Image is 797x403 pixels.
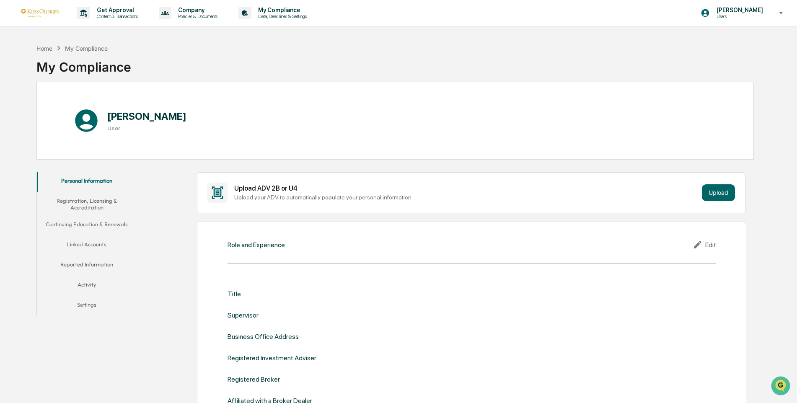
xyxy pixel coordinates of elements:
button: Continuing Education & Renewals [37,216,137,236]
a: 🔎Data Lookup [5,118,56,133]
button: Upload [702,184,735,201]
p: Users [710,13,767,19]
div: 🔎 [8,122,15,129]
button: Reported Information [37,256,137,276]
div: Title [228,290,241,298]
img: logo [20,9,60,17]
div: We're available if you need us! [28,72,106,79]
span: Attestations [69,106,104,114]
div: secondary tabs example [37,172,137,317]
p: [PERSON_NAME] [710,7,767,13]
p: Content & Transactions [90,13,142,19]
div: Start new chat [28,64,137,72]
p: Data, Deadlines & Settings [251,13,311,19]
button: Start new chat [142,67,153,77]
div: Edit [693,240,716,250]
span: Pylon [83,142,101,148]
div: Upload your ADV to automatically populate your personal information. [234,194,698,201]
p: How can we help? [8,18,153,31]
iframe: Open customer support [770,375,793,398]
div: Role and Experience [228,241,285,249]
p: Company [171,7,222,13]
span: Preclearance [17,106,54,114]
div: Upload ADV 2B or U4 [234,184,698,192]
div: Registered Investment Adviser [228,354,316,362]
h1: [PERSON_NAME] [107,110,186,122]
div: Registered Broker [228,375,280,383]
a: Powered byPylon [59,142,101,148]
img: 1746055101610-c473b297-6a78-478c-a979-82029cc54cd1 [8,64,23,79]
p: My Compliance [251,7,311,13]
span: Data Lookup [17,121,53,130]
input: Clear [22,38,138,47]
button: Activity [37,276,137,296]
p: Policies & Documents [171,13,222,19]
a: 🖐️Preclearance [5,102,57,117]
div: Home [36,45,52,52]
div: Business Office Address [228,333,299,341]
a: 🗄️Attestations [57,102,107,117]
p: Get Approval [90,7,142,13]
div: My Compliance [65,45,108,52]
div: Supervisor [228,311,259,319]
h3: User [107,125,186,132]
button: Settings [37,296,137,316]
button: Registration, Licensing & Accreditation [37,192,137,216]
button: Personal Information [37,172,137,192]
div: 🖐️ [8,106,15,113]
button: Linked Accounts [37,236,137,256]
div: 🗄️ [61,106,67,113]
div: My Compliance [36,53,131,75]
